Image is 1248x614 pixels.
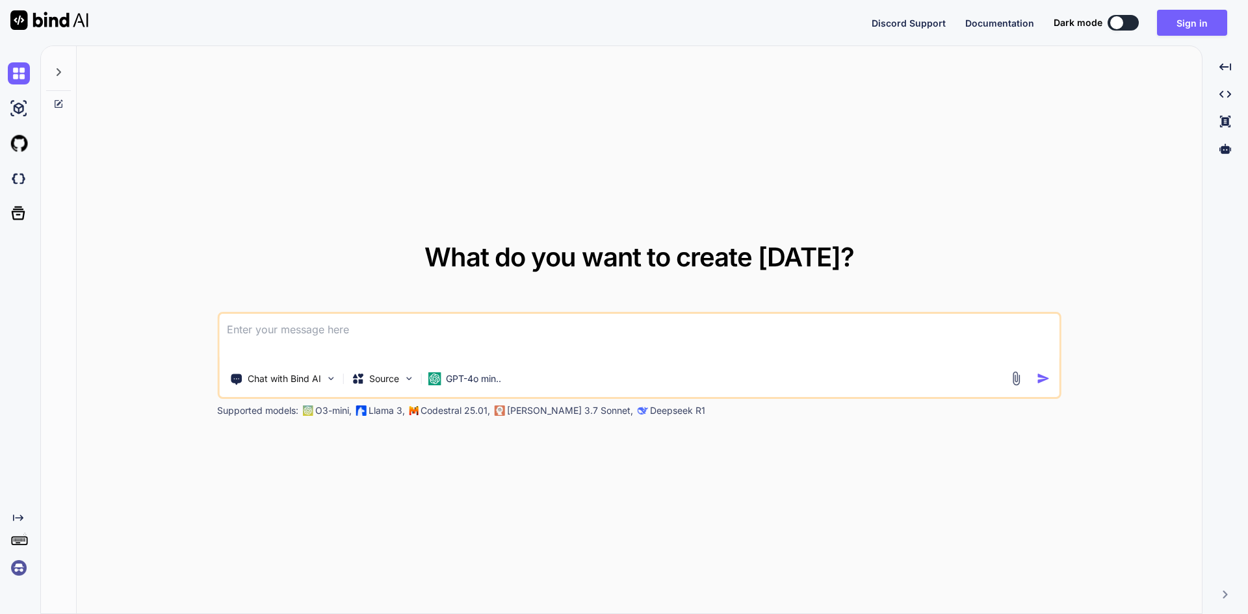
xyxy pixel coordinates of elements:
[325,373,336,384] img: Pick Tools
[217,404,298,417] p: Supported models:
[965,18,1034,29] span: Documentation
[356,405,366,416] img: Llama2
[650,404,705,417] p: Deepseek R1
[637,405,647,416] img: claude
[10,10,88,30] img: Bind AI
[403,373,414,384] img: Pick Models
[8,168,30,190] img: darkCloudIdeIcon
[315,404,352,417] p: O3-mini,
[8,62,30,84] img: chat
[421,404,490,417] p: Codestral 25.01,
[369,372,399,385] p: Source
[8,557,30,579] img: signin
[965,16,1034,30] button: Documentation
[494,405,504,416] img: claude
[424,241,854,273] span: What do you want to create [DATE]?
[872,16,946,30] button: Discord Support
[1157,10,1227,36] button: Sign in
[1054,16,1102,29] span: Dark mode
[507,404,633,417] p: [PERSON_NAME] 3.7 Sonnet,
[8,133,30,155] img: githubLight
[302,405,313,416] img: GPT-4
[8,97,30,120] img: ai-studio
[428,372,441,385] img: GPT-4o mini
[446,372,501,385] p: GPT-4o min..
[248,372,321,385] p: Chat with Bind AI
[1009,371,1024,386] img: attachment
[409,406,418,415] img: Mistral-AI
[1037,372,1050,385] img: icon
[369,404,405,417] p: Llama 3,
[872,18,946,29] span: Discord Support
